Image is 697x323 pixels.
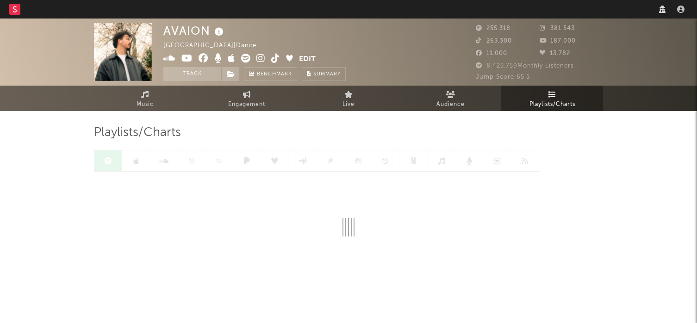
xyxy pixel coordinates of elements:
[342,99,355,110] span: Live
[163,67,221,81] button: Track
[302,67,346,81] button: Summary
[476,74,530,80] span: Jump Score: 65.5
[228,99,265,110] span: Engagement
[399,86,501,111] a: Audience
[476,25,510,31] span: 255.318
[257,69,292,80] span: Benchmark
[299,54,316,65] button: Edit
[529,99,575,110] span: Playlists/Charts
[476,63,574,69] span: 8.423.759 Monthly Listeners
[540,25,575,31] span: 381.543
[436,99,465,110] span: Audience
[501,86,603,111] a: Playlists/Charts
[298,86,399,111] a: Live
[540,38,576,44] span: 187.000
[163,23,226,38] div: AVAION
[540,50,570,56] span: 13.782
[313,72,341,77] span: Summary
[94,127,181,138] span: Playlists/Charts
[94,86,196,111] a: Music
[476,38,512,44] span: 263.300
[244,67,297,81] a: Benchmark
[163,40,267,51] div: [GEOGRAPHIC_DATA] | Dance
[137,99,154,110] span: Music
[476,50,507,56] span: 11.000
[196,86,298,111] a: Engagement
